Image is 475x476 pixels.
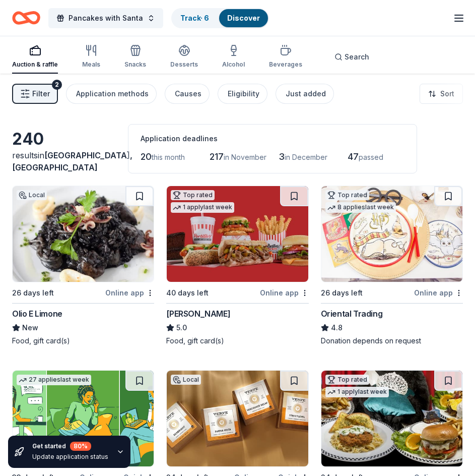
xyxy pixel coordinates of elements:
[420,84,463,104] button: Sort
[325,190,369,200] div: Top rated
[167,186,308,282] img: Image for Portillo's
[12,287,54,299] div: 26 days left
[224,153,266,161] span: in November
[82,61,100,69] div: Meals
[321,308,383,320] div: Oriental Trading
[152,153,185,161] span: this month
[76,88,149,100] div: Application methods
[260,286,309,299] div: Online app
[48,8,163,28] button: Pancakes with Santa
[170,40,198,74] button: Desserts
[222,61,245,69] div: Alcohol
[222,40,245,74] button: Alcohol
[12,40,58,74] button: Auction & raffle
[165,84,210,104] button: Causes
[124,40,146,74] button: Snacks
[325,202,396,213] div: 8 applies last week
[12,150,132,172] span: [GEOGRAPHIC_DATA], [GEOGRAPHIC_DATA]
[105,286,154,299] div: Online app
[17,190,47,200] div: Local
[175,88,201,100] div: Causes
[12,336,154,346] div: Food, gift card(s)
[12,150,132,172] span: in
[171,375,201,385] div: Local
[218,84,267,104] button: Eligibility
[321,287,363,299] div: 26 days left
[12,61,58,69] div: Auction & raffle
[12,308,62,320] div: Olio E Limone
[286,88,326,100] div: Just added
[124,61,146,69] div: Snacks
[285,153,327,161] span: in December
[12,149,116,173] div: results
[166,336,308,346] div: Food, gift card(s)
[166,186,308,346] a: Image for Portillo'sTop rated1 applylast week40 days leftOnline app[PERSON_NAME]5.0Food, gift car...
[321,371,462,466] img: Image for Black Bear Diner
[321,186,463,346] a: Image for Oriental TradingTop rated8 applieslast week26 days leftOnline appOriental Trading4.8Don...
[279,151,285,162] span: 3
[32,88,50,100] span: Filter
[12,186,154,346] a: Image for Olio E LimoneLocal26 days leftOnline appOlio E LimoneNewFood, gift card(s)
[171,8,269,28] button: Track· 6Discover
[12,6,40,30] a: Home
[69,12,143,24] span: Pancakes with Santa
[348,151,359,162] span: 47
[321,186,462,282] img: Image for Oriental Trading
[66,84,157,104] button: Application methods
[171,202,234,213] div: 1 apply last week
[210,151,224,162] span: 217
[269,40,302,74] button: Beverages
[17,375,91,385] div: 27 applies last week
[345,51,369,63] span: Search
[13,371,154,466] img: Image for BetterHelp Social Impact
[167,371,308,466] img: Image for Verve Coffee Roasters
[325,375,369,385] div: Top rated
[227,14,260,22] a: Discover
[440,88,454,100] span: Sort
[13,186,154,282] img: Image for Olio E Limone
[170,61,198,69] div: Desserts
[141,151,152,162] span: 20
[12,84,58,104] button: Filter2
[359,153,383,161] span: passed
[331,322,343,334] span: 4.8
[171,190,215,200] div: Top rated
[269,61,302,69] div: Beverages
[176,322,187,334] span: 5.0
[70,442,91,451] div: 80 %
[325,387,389,397] div: 1 apply last week
[166,287,209,299] div: 40 days left
[12,129,116,149] div: 240
[180,14,209,22] a: Track· 6
[141,133,404,145] div: Application deadlines
[326,47,377,67] button: Search
[22,322,38,334] span: New
[32,453,108,461] div: Update application status
[32,442,108,451] div: Get started
[276,84,334,104] button: Just added
[414,286,463,299] div: Online app
[52,80,62,90] div: 2
[228,88,259,100] div: Eligibility
[82,40,100,74] button: Meals
[321,336,463,346] div: Donation depends on request
[166,308,230,320] div: [PERSON_NAME]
